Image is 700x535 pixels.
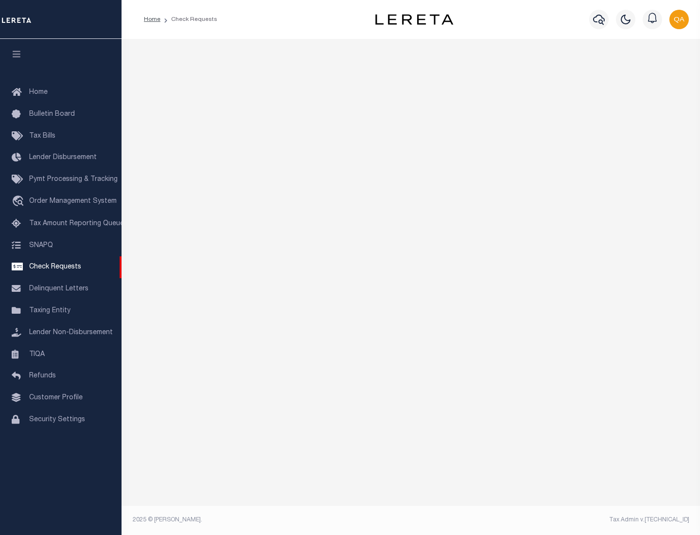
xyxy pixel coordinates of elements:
span: Pymt Processing & Tracking [29,176,118,183]
span: Customer Profile [29,394,83,401]
a: Home [144,17,160,22]
span: TIQA [29,351,45,357]
span: Tax Bills [29,133,55,140]
span: Security Settings [29,416,85,423]
img: logo-dark.svg [375,14,453,25]
span: Tax Amount Reporting Queue [29,220,124,227]
span: Home [29,89,48,96]
span: Delinquent Letters [29,285,88,292]
i: travel_explore [12,196,27,208]
img: svg+xml;base64,PHN2ZyB4bWxucz0iaHR0cDovL3d3dy53My5vcmcvMjAwMC9zdmciIHBvaW50ZXItZXZlbnRzPSJub25lIi... [669,10,689,29]
li: Check Requests [160,15,217,24]
span: Order Management System [29,198,117,205]
span: Lender Non-Disbursement [29,329,113,336]
div: 2025 © [PERSON_NAME]. [125,516,411,524]
span: Check Requests [29,264,81,270]
span: Refunds [29,373,56,379]
div: Tax Admin v.[TECHNICAL_ID] [418,516,689,524]
span: Taxing Entity [29,307,70,314]
span: Bulletin Board [29,111,75,118]
span: SNAPQ [29,242,53,249]
span: Lender Disbursement [29,154,97,161]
